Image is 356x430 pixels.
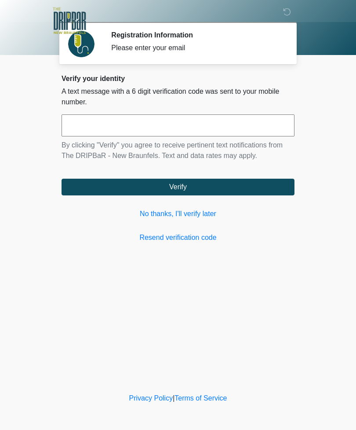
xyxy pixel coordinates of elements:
[129,394,173,402] a: Privacy Policy
[62,209,294,219] a: No thanks, I'll verify later
[111,43,281,53] div: Please enter your email
[62,140,294,161] p: By clicking "Verify" you agree to receive pertinent text notifications from The DRIPBaR - New Bra...
[62,74,294,83] h2: Verify your identity
[173,394,174,402] a: |
[62,232,294,243] a: Resend verification code
[62,86,294,107] p: A text message with a 6 digit verification code was sent to your mobile number.
[68,31,94,57] img: Agent Avatar
[62,179,294,195] button: Verify
[174,394,227,402] a: Terms of Service
[53,7,86,35] img: The DRIPBaR - New Braunfels Logo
